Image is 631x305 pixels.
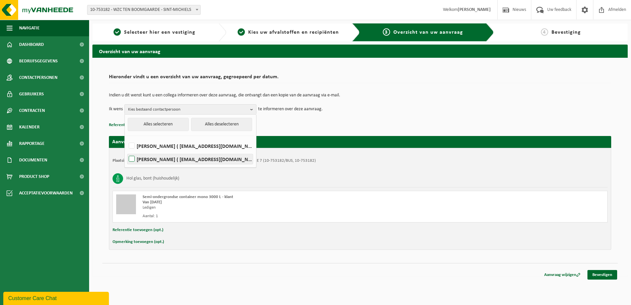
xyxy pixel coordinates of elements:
[248,30,339,35] span: Kies uw afvalstoffen en recipiënten
[19,69,57,86] span: Contactpersonen
[109,93,611,98] p: Indien u dit wenst kunt u een collega informeren over deze aanvraag, die ontvangt dan een kopie v...
[539,270,585,280] a: Aanvraag wijzigen
[458,7,491,12] strong: [PERSON_NAME]
[19,135,45,152] span: Rapportage
[230,28,347,36] a: 2Kies uw afvalstoffen en recipiënten
[19,185,73,201] span: Acceptatievoorwaarden
[19,86,44,102] span: Gebruikers
[143,214,386,219] div: Aantal: 1
[128,105,248,115] span: Kies bestaand contactpersoon
[383,28,390,36] span: 3
[143,205,386,210] div: Ledigen
[96,28,213,36] a: 1Selecteer hier een vestiging
[124,30,195,35] span: Selecteer hier een vestiging
[114,28,121,36] span: 1
[92,45,628,57] h2: Overzicht van uw aanvraag
[238,28,245,36] span: 2
[113,238,164,246] button: Opmerking toevoegen (opt.)
[19,20,40,36] span: Navigatie
[113,226,163,234] button: Referentie toevoegen (opt.)
[109,121,160,129] button: Referentie toevoegen (opt.)
[127,141,253,151] label: [PERSON_NAME] ( [EMAIL_ADDRESS][DOMAIN_NAME] )
[258,104,323,114] p: te informeren over deze aanvraag.
[587,270,617,280] a: Bevestigen
[109,104,123,114] p: Ik wens
[551,30,581,35] span: Bevestiging
[19,102,45,119] span: Contracten
[109,74,611,83] h2: Hieronder vindt u een overzicht van uw aanvraag, gegroepeerd per datum.
[112,139,162,145] strong: Aanvraag voor [DATE]
[127,154,253,164] label: [PERSON_NAME] ( [EMAIL_ADDRESS][DOMAIN_NAME] )
[19,53,58,69] span: Bedrijfsgegevens
[3,290,110,305] iframe: chat widget
[87,5,200,15] span: 10-753182 - WZC TEN BOOMGAARDE - SINT-MICHIELS
[143,200,162,204] strong: Van [DATE]
[393,30,463,35] span: Overzicht van uw aanvraag
[19,36,44,53] span: Dashboard
[19,168,49,185] span: Product Shop
[19,119,40,135] span: Kalender
[541,28,548,36] span: 4
[191,118,252,131] button: Alles deselecteren
[19,152,47,168] span: Documenten
[143,195,233,199] span: Semi-ondergrondse container mono 3000 L - klant
[126,173,179,184] h3: Hol glas, bont (huishoudelijk)
[124,104,256,114] button: Kies bestaand contactpersoon
[87,5,201,15] span: 10-753182 - WZC TEN BOOMGAARDE - SINT-MICHIELS
[113,158,141,163] strong: Plaatsingsadres:
[128,118,189,131] button: Alles selecteren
